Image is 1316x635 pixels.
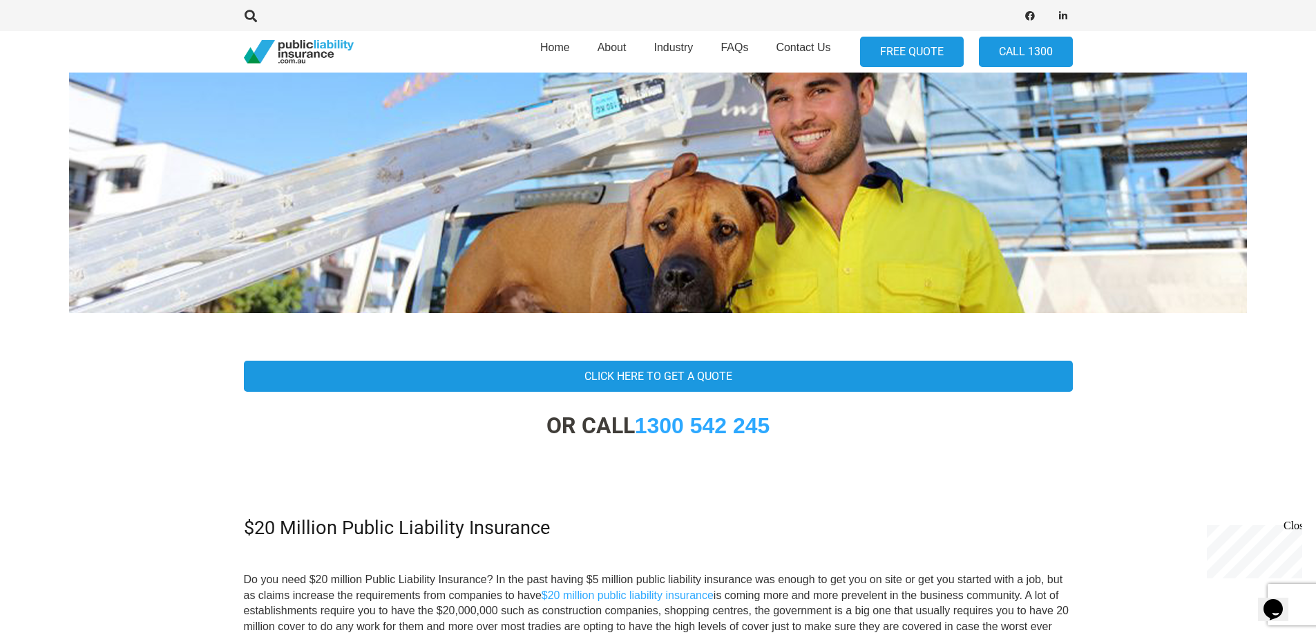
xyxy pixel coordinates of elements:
[546,413,770,439] strong: OR CALL
[1053,6,1073,26] a: LinkedIn
[1201,520,1302,578] iframe: chat widget
[1258,580,1302,621] iframe: chat widget
[640,27,707,77] a: Industry
[598,41,627,53] span: About
[526,27,584,77] a: Home
[244,517,1073,540] h3: $20 Million Public Liability Insurance
[860,37,964,68] a: FREE QUOTE
[584,27,640,77] a: About
[238,10,265,22] a: Search
[776,41,830,53] span: Contact Us
[979,37,1073,68] a: Call 1300
[244,361,1073,392] a: Click Here To Get A Quote
[635,413,770,438] a: 1300 542 245
[762,27,844,77] a: Contact Us
[244,40,354,64] a: pli_logotransparent
[1020,6,1040,26] a: Facebook
[540,41,570,53] span: Home
[542,589,714,601] a: $20 million public liability insurance
[69,37,1247,313] img: Australian Public Liability Insurance
[654,41,693,53] span: Industry
[6,6,95,100] div: Chat live with an agent now!Close
[707,27,762,77] a: FAQs
[721,41,748,53] span: FAQs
